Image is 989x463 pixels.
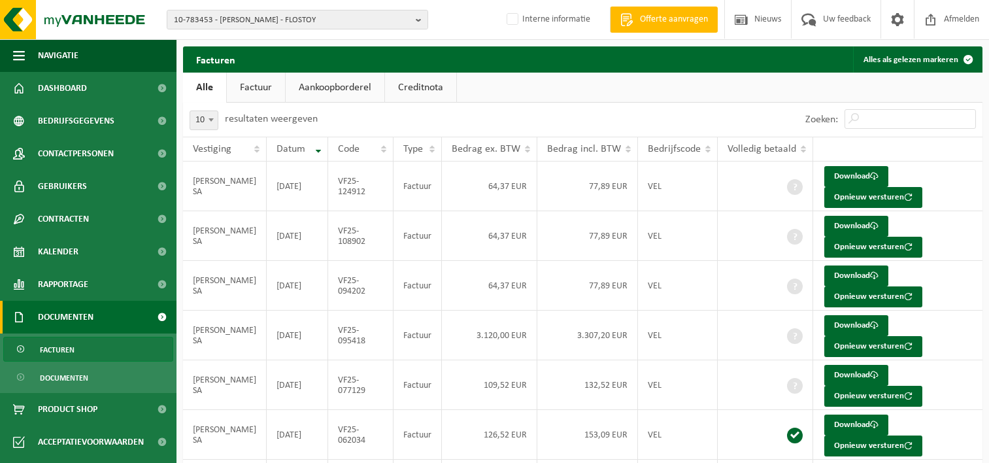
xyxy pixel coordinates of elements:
td: 126,52 EUR [442,410,537,460]
span: Datum [277,144,305,154]
td: 3.120,00 EUR [442,311,537,360]
button: Opnieuw versturen [824,436,922,456]
button: Opnieuw versturen [824,187,922,208]
a: Download [824,415,888,436]
a: Factuur [227,73,285,103]
td: VEL [638,211,718,261]
span: Facturen [40,337,75,362]
td: [PERSON_NAME] SA [183,162,267,211]
span: Offerte aanvragen [637,13,711,26]
span: Acceptatievoorwaarden [38,426,144,458]
td: 64,37 EUR [442,211,537,261]
td: VEL [638,360,718,410]
td: [DATE] [267,162,328,211]
span: Kalender [38,235,78,268]
span: 10-783453 - [PERSON_NAME] - FLOSTOY [174,10,411,30]
button: Alles als gelezen markeren [853,46,981,73]
td: [DATE] [267,311,328,360]
span: Navigatie [38,39,78,72]
td: VF25-062034 [328,410,394,460]
span: Product Shop [38,393,97,426]
span: Dashboard [38,72,87,105]
td: VF25-094202 [328,261,394,311]
span: Gebruikers [38,170,87,203]
td: VEL [638,261,718,311]
button: Opnieuw versturen [824,336,922,357]
td: Factuur [394,261,442,311]
span: Volledig betaald [728,144,796,154]
button: Opnieuw versturen [824,386,922,407]
a: Alle [183,73,226,103]
a: Download [824,216,888,237]
td: VF25-095418 [328,311,394,360]
td: VEL [638,311,718,360]
button: Opnieuw versturen [824,286,922,307]
a: Documenten [3,365,173,390]
span: Bedrag incl. BTW [547,144,621,154]
a: Download [824,315,888,336]
span: Bedrijfscode [648,144,701,154]
td: 64,37 EUR [442,162,537,211]
span: Documenten [38,301,93,334]
td: Factuur [394,360,442,410]
td: 77,89 EUR [537,211,638,261]
td: 64,37 EUR [442,261,537,311]
td: [DATE] [267,410,328,460]
label: Zoeken: [805,114,838,125]
td: 109,52 EUR [442,360,537,410]
td: Factuur [394,162,442,211]
span: Bedrag ex. BTW [452,144,520,154]
span: Contracten [38,203,89,235]
td: [PERSON_NAME] SA [183,360,267,410]
td: [PERSON_NAME] SA [183,211,267,261]
td: 77,89 EUR [537,261,638,311]
a: Aankoopborderel [286,73,384,103]
td: 77,89 EUR [537,162,638,211]
a: Download [824,266,888,286]
a: Offerte aanvragen [610,7,718,33]
td: VEL [638,410,718,460]
label: resultaten weergeven [225,114,318,124]
td: VF25-108902 [328,211,394,261]
td: 153,09 EUR [537,410,638,460]
label: Interne informatie [504,10,590,29]
td: [PERSON_NAME] SA [183,261,267,311]
span: Bedrijfsgegevens [38,105,114,137]
a: Download [824,365,888,386]
td: Factuur [394,410,442,460]
span: Rapportage [38,268,88,301]
a: Creditnota [385,73,456,103]
td: VF25-077129 [328,360,394,410]
td: 132,52 EUR [537,360,638,410]
td: Factuur [394,211,442,261]
span: 10 [190,111,218,130]
h2: Facturen [183,46,248,72]
td: 3.307,20 EUR [537,311,638,360]
span: 10 [190,111,218,129]
td: [DATE] [267,360,328,410]
td: VEL [638,162,718,211]
td: [PERSON_NAME] SA [183,311,267,360]
button: 10-783453 - [PERSON_NAME] - FLOSTOY [167,10,428,29]
span: Contactpersonen [38,137,114,170]
td: VF25-124912 [328,162,394,211]
td: [DATE] [267,261,328,311]
td: [DATE] [267,211,328,261]
span: Documenten [40,366,88,390]
td: [PERSON_NAME] SA [183,410,267,460]
a: Facturen [3,337,173,362]
span: Vestiging [193,144,231,154]
a: Download [824,166,888,187]
td: Factuur [394,311,442,360]
span: Type [403,144,423,154]
span: Code [338,144,360,154]
button: Opnieuw versturen [824,237,922,258]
